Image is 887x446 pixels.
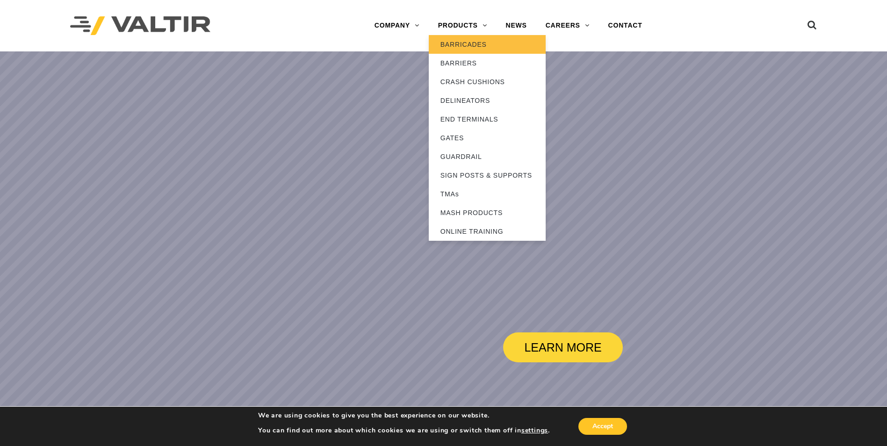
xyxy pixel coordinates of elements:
[429,110,546,129] a: END TERMINALS
[258,426,550,435] p: You can find out more about which cookies we are using or switch them off in .
[536,16,599,35] a: CAREERS
[258,411,550,420] p: We are using cookies to give you the best experience on our website.
[497,16,536,35] a: NEWS
[429,16,497,35] a: PRODUCTS
[503,332,623,362] a: LEARN MORE
[429,203,546,222] a: MASH PRODUCTS
[429,54,546,72] a: BARRIERS
[578,418,627,435] button: Accept
[599,16,652,35] a: CONTACT
[429,72,546,91] a: CRASH CUSHIONS
[70,16,210,36] img: Valtir
[429,222,546,241] a: ONLINE TRAINING
[429,185,546,203] a: TMAs
[429,91,546,110] a: DELINEATORS
[521,426,548,435] button: settings
[429,129,546,147] a: GATES
[429,147,546,166] a: GUARDRAIL
[429,35,546,54] a: BARRICADES
[365,16,429,35] a: COMPANY
[429,166,546,185] a: SIGN POSTS & SUPPORTS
